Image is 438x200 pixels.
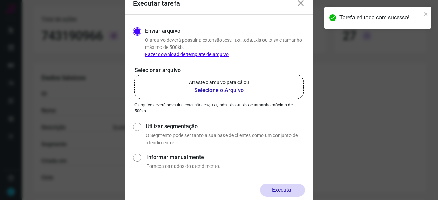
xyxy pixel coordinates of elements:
label: Informar manualmente [146,153,305,161]
p: O Segmento pode ser tanto a sua base de clientes como um conjunto de atendimentos. [146,132,305,146]
p: Arraste o arquivo para cá ou [189,79,249,86]
label: Enviar arquivo [145,27,180,35]
div: Tarefa editada com sucesso! [339,14,422,22]
b: Selecione o Arquivo [189,86,249,94]
p: Selecionar arquivo [134,66,304,75]
a: Fazer download de template de arquivo [145,52,229,57]
button: close [424,10,428,18]
button: Executar [260,184,305,197]
p: O arquivo deverá possuir a extensão .csv, .txt, .ods, .xls ou .xlsx e tamanho máximo de 500kb. [145,37,305,58]
p: O arquivo deverá possuir a extensão .csv, .txt, .ods, .xls ou .xlsx e tamanho máximo de 500kb. [134,102,304,114]
label: Utilizar segmentação [146,122,305,131]
p: Forneça os dados do atendimento. [146,163,305,170]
